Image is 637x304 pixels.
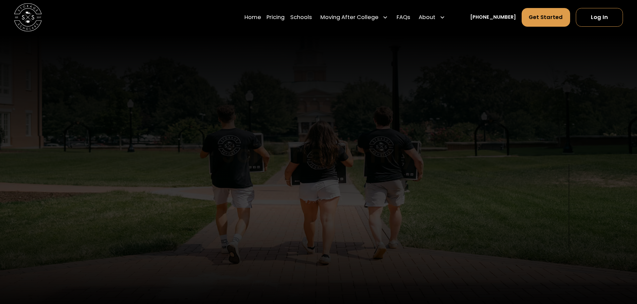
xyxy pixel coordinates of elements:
[470,14,516,21] a: [PHONE_NUMBER]
[290,8,312,27] a: Schools
[244,8,261,27] a: Home
[397,8,410,27] a: FAQs
[522,8,570,27] a: Get Started
[416,8,448,27] div: About
[267,8,285,27] a: Pricing
[576,8,623,27] a: Log In
[222,140,415,168] h1: Join the Family
[318,8,391,27] div: Moving After College
[320,13,379,22] div: Moving After College
[14,3,42,31] img: Storage Scholars main logo
[419,13,435,22] div: About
